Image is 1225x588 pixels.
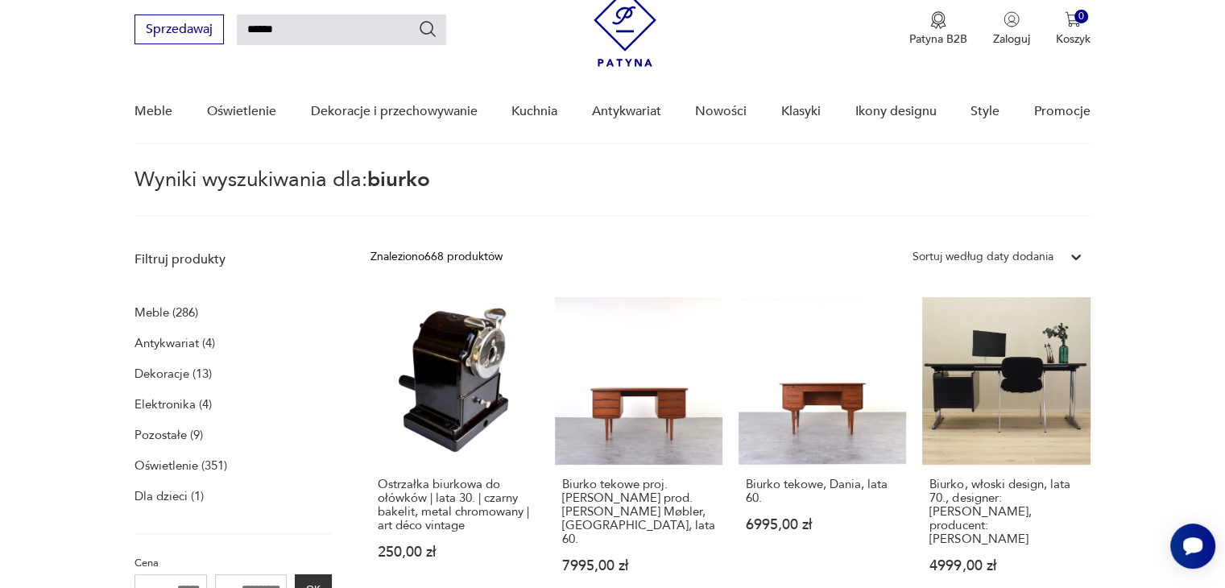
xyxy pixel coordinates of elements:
[746,478,899,505] h3: Biurko tekowe, Dania, lata 60.
[367,165,430,194] span: biurko
[135,25,224,36] a: Sprzedawaj
[1056,31,1090,47] p: Koszyk
[135,170,1090,217] p: Wyniki wyszukiwania dla:
[930,11,946,29] img: Ikona medalu
[135,251,332,268] p: Filtruj produkty
[135,301,198,324] a: Meble (286)
[909,31,967,47] p: Patyna B2B
[207,81,276,143] a: Oświetlenie
[1065,11,1081,27] img: Ikona koszyka
[562,559,715,573] p: 7995,00 zł
[913,248,1053,266] div: Sortuj według daty dodania
[310,81,477,143] a: Dekoracje i przechowywanie
[746,518,899,532] p: 6995,00 zł
[855,81,936,143] a: Ikony designu
[378,545,531,559] p: 250,00 zł
[135,485,204,507] a: Dla dzieci (1)
[135,332,215,354] a: Antykwariat (4)
[511,81,557,143] a: Kuchnia
[781,81,821,143] a: Klasyki
[135,14,224,44] button: Sprzedawaj
[135,454,227,477] a: Oświetlenie (351)
[1170,524,1215,569] iframe: Smartsupp widget button
[562,478,715,546] h3: Biurko tekowe proj. [PERSON_NAME] prod. [PERSON_NAME] Møbler, [GEOGRAPHIC_DATA], lata 60.
[1074,10,1088,23] div: 0
[970,81,999,143] a: Style
[695,81,747,143] a: Nowości
[909,11,967,47] button: Patyna B2B
[378,478,531,532] h3: Ostrzałka biurkowa do ołówków | lata 30. | czarny bakelit, metal chromowany | art déco vintage
[929,559,1082,573] p: 4999,00 zł
[135,393,212,416] a: Elektronika (4)
[993,11,1030,47] button: Zaloguj
[135,554,332,572] p: Cena
[909,11,967,47] a: Ikona medaluPatyna B2B
[1056,11,1090,47] button: 0Koszyk
[993,31,1030,47] p: Zaloguj
[135,81,172,143] a: Meble
[1004,11,1020,27] img: Ikonka użytkownika
[592,81,661,143] a: Antykwariat
[135,424,203,446] a: Pozostałe (9)
[929,478,1082,546] h3: Biurko, włoski design, lata 70., designer: [PERSON_NAME], producent: [PERSON_NAME]
[1034,81,1090,143] a: Promocje
[418,19,437,39] button: Szukaj
[135,362,212,385] a: Dekoracje (13)
[370,248,503,266] div: Znaleziono 668 produktów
